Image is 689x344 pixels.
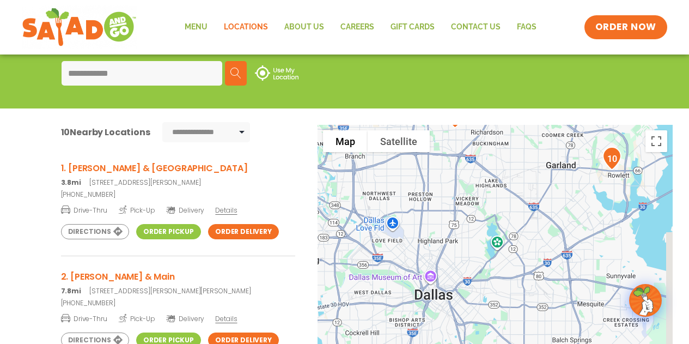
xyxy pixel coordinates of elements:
button: Show satellite imagery [368,130,430,152]
img: wpChatIcon [630,285,661,316]
a: Careers [332,15,382,40]
img: search.svg [230,68,241,79]
a: Order Delivery [208,224,279,239]
div: Nearby Locations [61,125,150,139]
a: Drive-Thru Pick-Up Delivery Details [61,202,295,215]
a: [PHONE_NUMBER] [61,190,295,200]
a: 2. [PERSON_NAME] & Main 7.8mi[STREET_ADDRESS][PERSON_NAME][PERSON_NAME] [61,270,295,296]
span: ORDER NOW [595,21,656,34]
strong: 7.8mi [61,286,81,295]
span: Drive-Thru [61,313,107,324]
img: use-location.svg [255,65,298,81]
a: ORDER NOW [584,15,667,39]
a: GIFT CARDS [382,15,443,40]
a: FAQs [509,15,545,40]
button: Toggle fullscreen view [645,130,667,152]
a: Directions [61,224,129,239]
a: [PHONE_NUMBER] [61,298,295,308]
h3: 2. [PERSON_NAME] & Main [61,270,295,283]
span: Pick-Up [119,204,155,215]
span: Delivery [166,314,204,324]
nav: Menu [176,15,545,40]
a: Menu [176,15,216,40]
span: Pick-Up [119,313,155,324]
a: Order Pickup [136,224,201,239]
span: Drive-Thru [61,204,107,215]
button: Show street map [323,130,368,152]
div: 10 [598,142,626,174]
a: About Us [276,15,332,40]
a: Contact Us [443,15,509,40]
a: 1. [PERSON_NAME] & [GEOGRAPHIC_DATA] 3.8mi[STREET_ADDRESS][PERSON_NAME] [61,161,295,188]
span: Details [215,206,237,215]
p: [STREET_ADDRESS][PERSON_NAME] [61,178,295,188]
strong: 3.8mi [61,178,81,187]
p: [STREET_ADDRESS][PERSON_NAME][PERSON_NAME] [61,286,295,296]
img: new-SAG-logo-768×292 [22,5,137,49]
a: Locations [216,15,276,40]
span: Delivery [166,206,204,215]
span: 10 [61,126,70,138]
span: Details [215,314,237,323]
a: Drive-Thru Pick-Up Delivery Details [61,310,295,324]
h3: 1. [PERSON_NAME] & [GEOGRAPHIC_DATA] [61,161,295,175]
